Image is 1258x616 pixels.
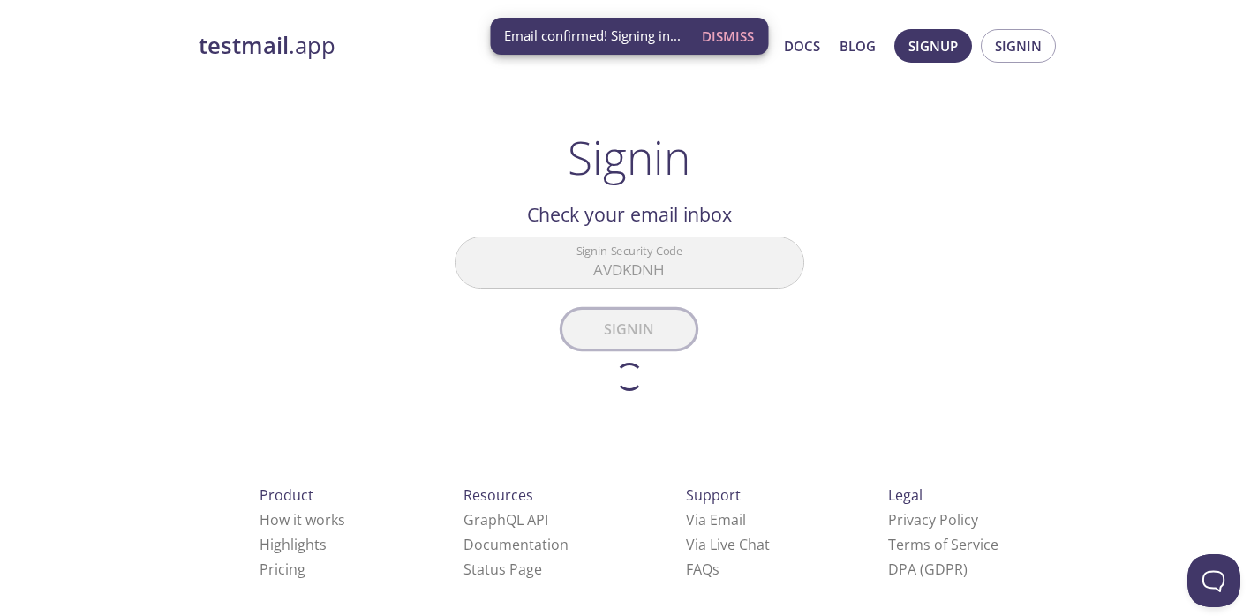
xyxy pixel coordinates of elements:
[695,19,761,53] button: Dismiss
[888,535,998,554] a: Terms of Service
[568,131,690,184] h1: Signin
[455,199,804,229] h2: Check your email inbox
[260,485,313,505] span: Product
[686,535,770,554] a: Via Live Chat
[199,31,614,61] a: testmail.app
[260,535,327,554] a: Highlights
[1187,554,1240,607] iframe: Help Scout Beacon - Open
[463,535,569,554] a: Documentation
[888,485,923,505] span: Legal
[260,560,305,579] a: Pricing
[686,560,719,579] a: FAQ
[463,560,542,579] a: Status Page
[686,510,746,530] a: Via Email
[686,485,741,505] span: Support
[504,26,681,45] span: Email confirmed! Signing in...
[712,560,719,579] span: s
[702,25,754,48] span: Dismiss
[260,510,345,530] a: How it works
[888,560,968,579] a: DPA (GDPR)
[995,34,1042,57] span: Signin
[888,510,978,530] a: Privacy Policy
[908,34,958,57] span: Signup
[463,485,533,505] span: Resources
[981,29,1056,63] button: Signin
[463,510,548,530] a: GraphQL API
[894,29,972,63] button: Signup
[840,34,876,57] a: Blog
[199,30,289,61] strong: testmail
[784,34,820,57] a: Docs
